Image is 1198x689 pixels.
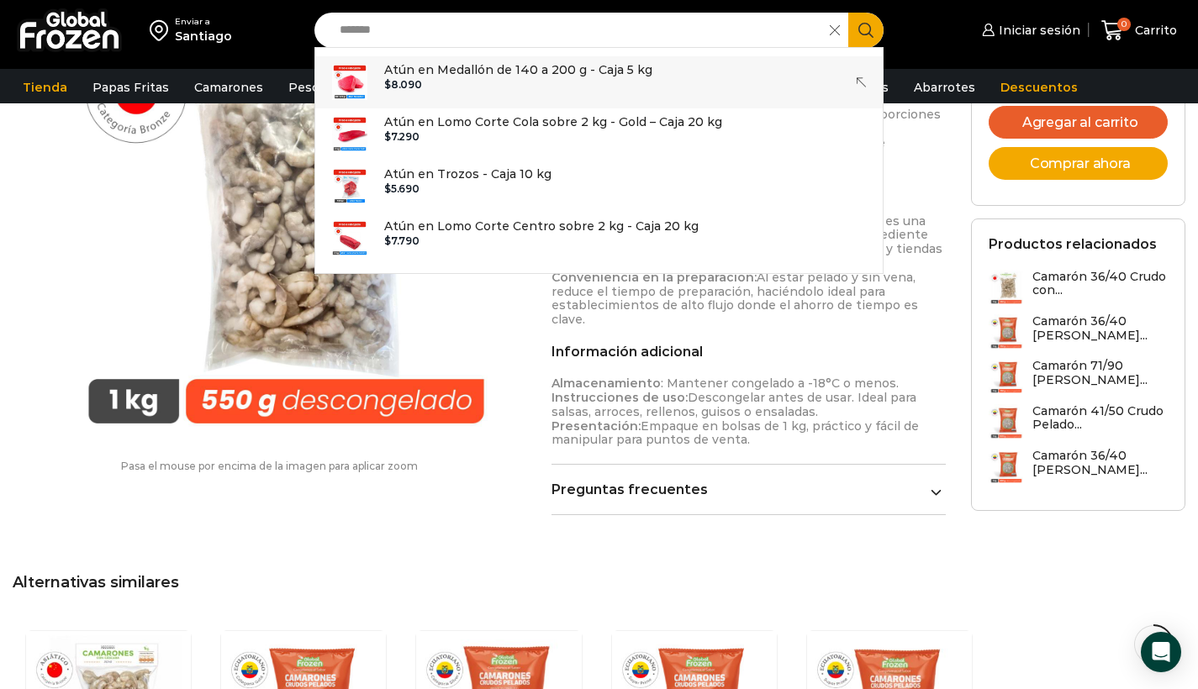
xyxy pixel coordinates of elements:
p: : Mantener congelado a -18°C o menos. Descongelar antes de usar. Ideal para salsas, arroces, rell... [552,376,946,447]
h2: Productos relacionados [989,236,1157,252]
a: Preguntas frecuentes [552,481,946,497]
span: $ [384,182,391,195]
h2: Información adicional [552,344,946,360]
div: Open Intercom Messenger [1141,632,1181,672]
strong: Conveniencia en la preparación: [552,270,757,285]
bdi: 5.690 [384,182,420,195]
span: $ [384,234,391,247]
a: Abarrotes [905,71,984,103]
a: Camarón 41/50 Crudo Pelado... [989,404,1168,440]
h3: Camarón 36/40 Crudo con... [1032,270,1168,298]
bdi: 7.290 [384,130,420,143]
a: Descuentos [992,71,1086,103]
img: address-field-icon.svg [150,16,175,45]
a: Pescados y Mariscos [280,71,424,103]
a: Atún en Medallón de 140 a 200 g - Caja 5 kg $8.090 [315,56,884,108]
button: Search button [848,13,884,48]
span: $ [384,78,391,91]
span: Carrito [1131,22,1177,39]
a: 0 Carrito [1097,11,1181,50]
p: Atún en Medallón de 140 a 200 g - Caja 5 kg [384,60,652,79]
h3: Camarón 36/40 [PERSON_NAME]... [1032,449,1168,477]
a: Tienda [14,71,76,103]
a: Atún en Trozos - Caja 10 kg $5.690 [315,160,884,213]
a: Camarón 71/90 [PERSON_NAME]... [989,359,1168,395]
button: Comprar ahora [989,147,1168,180]
div: Enviar a [175,16,232,28]
h3: Camarón 41/50 Crudo Pelado... [1032,404,1168,433]
span: $ [384,130,391,143]
a: Camarones [186,71,272,103]
span: Alternativas similares [13,573,179,592]
strong: Almacenamiento [552,376,661,391]
h3: Camarón 71/90 [PERSON_NAME]... [1032,359,1168,387]
bdi: 7.790 [384,234,420,247]
h3: Camarón 36/40 [PERSON_NAME]... [1032,314,1168,343]
button: Agregar al carrito [989,106,1168,139]
span: 0 [1117,18,1131,31]
a: Camarón 36/40 Crudo con... [989,270,1168,306]
a: Atún en Lomo Corte Centro sobre 2 kg - Caja 20 kg $7.790 [315,213,884,265]
a: Camarón 36/40 [PERSON_NAME]... [989,449,1168,485]
p: Atún en Lomo Corte Cola sobre 2 kg - Gold – Caja 20 kg [384,113,722,131]
a: Atún en Lomo Corte Cola sobre 2 kg - Gold – Caja 20 kg $7.290 [315,108,884,160]
strong: Presentación: [552,418,641,434]
bdi: 8.090 [384,78,422,91]
a: Camarón 36/40 [PERSON_NAME]... [989,314,1168,350]
a: Iniciar sesión [978,13,1080,47]
p: Pasa el mouse por encima de la imagen para aplicar zoom [13,460,526,472]
a: Papas Fritas [84,71,177,103]
strong: Instrucciones de uso: [552,390,688,405]
div: Santiago [175,28,232,45]
p: Atún en Lomo Corte Centro sobre 2 kg - Caja 20 kg [384,217,699,235]
p: Atún en Trozos - Caja 10 kg [384,165,552,183]
span: Iniciar sesión [995,22,1080,39]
